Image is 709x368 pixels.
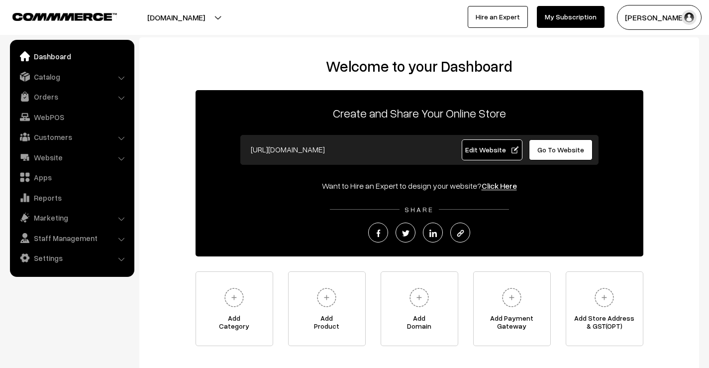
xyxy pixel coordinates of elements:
[381,271,458,346] a: AddDomain
[474,314,550,334] span: Add Payment Gateway
[196,314,273,334] span: Add Category
[149,57,689,75] h2: Welcome to your Dashboard
[498,284,525,311] img: plus.svg
[196,271,273,346] a: AddCategory
[196,180,643,192] div: Want to Hire an Expert to design your website?
[465,145,518,154] span: Edit Website
[12,148,131,166] a: Website
[591,284,618,311] img: plus.svg
[381,314,458,334] span: Add Domain
[537,6,605,28] a: My Subscription
[313,284,340,311] img: plus.svg
[12,13,117,20] img: COMMMERCE
[12,189,131,207] a: Reports
[682,10,697,25] img: user
[12,168,131,186] a: Apps
[566,271,643,346] a: Add Store Address& GST(OPT)
[468,6,528,28] a: Hire an Expert
[12,88,131,106] a: Orders
[482,181,517,191] a: Click Here
[400,205,439,214] span: SHARE
[537,145,584,154] span: Go To Website
[112,5,240,30] button: [DOMAIN_NAME]
[12,229,131,247] a: Staff Management
[288,271,366,346] a: AddProduct
[473,271,551,346] a: Add PaymentGateway
[12,10,100,22] a: COMMMERCE
[405,284,433,311] img: plus.svg
[617,5,702,30] button: [PERSON_NAME]…
[289,314,365,334] span: Add Product
[529,139,593,160] a: Go To Website
[220,284,248,311] img: plus.svg
[12,47,131,65] a: Dashboard
[566,314,643,334] span: Add Store Address & GST(OPT)
[196,104,643,122] p: Create and Share Your Online Store
[12,249,131,267] a: Settings
[12,108,131,126] a: WebPOS
[12,68,131,86] a: Catalog
[12,128,131,146] a: Customers
[12,209,131,227] a: Marketing
[462,139,522,160] a: Edit Website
